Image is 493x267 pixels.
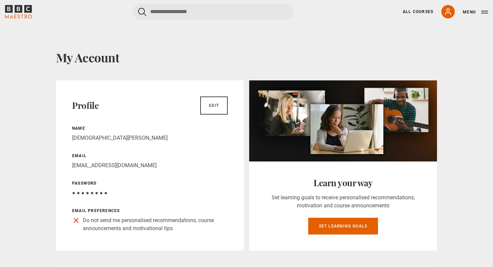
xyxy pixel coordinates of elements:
[200,96,228,115] a: Edit
[138,8,146,16] button: Submit the search query
[72,134,228,142] p: [DEMOGRAPHIC_DATA][PERSON_NAME]
[72,125,228,131] p: Name
[5,5,32,18] svg: BBC Maestro
[265,194,421,210] p: Set learning goals to receive personalised recommendations, motivation and course announcements
[463,9,488,15] button: Toggle navigation
[403,9,433,15] a: All Courses
[56,50,437,64] h1: My Account
[72,190,107,196] span: ● ● ● ● ● ● ● ●
[265,178,421,188] h2: Learn your way
[72,161,228,170] p: [EMAIL_ADDRESS][DOMAIN_NAME]
[72,180,228,186] p: Password
[72,153,228,159] p: Email
[308,218,378,235] a: Set learning goals
[133,4,294,20] input: Search
[72,208,228,214] p: Email preferences
[72,100,99,111] h2: Profile
[83,216,228,232] p: Do not send me personalised recommendations, course announcements and motivational tips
